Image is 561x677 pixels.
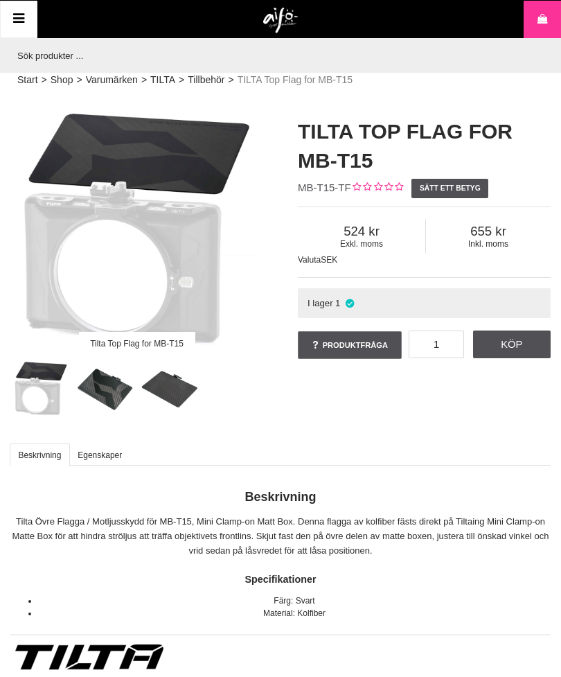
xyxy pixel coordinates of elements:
[69,443,131,466] a: Egenskaper
[38,607,551,619] li: Material: Kolfiber
[42,73,47,87] span: >
[335,298,340,308] span: 1
[141,73,147,87] span: >
[10,38,544,73] input: Sök produkter ...
[10,572,551,586] h4: Specifikationer
[78,332,195,356] div: Tilta Top Flag for MB-T15
[10,515,551,558] p: Tilta Övre Flagga / Motljusskydd för MB-T15, Mini Clamp-on Matt Box. Denna flagga av kolfiber fäs...
[179,73,184,87] span: >
[86,73,138,87] a: Varumärken
[51,73,73,87] a: Shop
[263,8,299,34] img: logo.png
[344,298,355,308] i: I lager
[150,73,175,87] a: TILTA
[298,255,321,265] span: Valuta
[298,117,551,175] h1: TILTA Top Flag for MB-T15
[38,595,551,607] li: Färg: Svart
[228,73,233,87] span: >
[321,255,337,265] span: SEK
[411,179,488,198] a: Sätt ett betyg
[298,331,402,359] a: Produktfråga
[426,239,551,249] span: Inkl. moms
[76,360,135,419] img: Flagga av kolfiber passande MB-T15
[298,224,425,239] span: 524
[426,224,551,239] span: 655
[298,239,425,249] span: Exkl. moms
[10,489,551,506] h2: Beskrivning
[298,182,351,193] span: MB-T15-TF
[76,73,82,87] span: >
[17,73,38,87] a: Start
[188,73,224,87] a: Tillbehör
[351,181,403,195] div: Kundbetyg: 0
[473,331,551,358] a: Köp
[10,443,70,466] a: Beskrivning
[308,298,333,308] span: I lager
[12,360,71,419] img: Tilta Top Flag for MB-T15
[238,73,353,87] span: TILTA Top Flag for MB-T15
[141,360,199,419] img: Flagga av kolfiber passande MB-T15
